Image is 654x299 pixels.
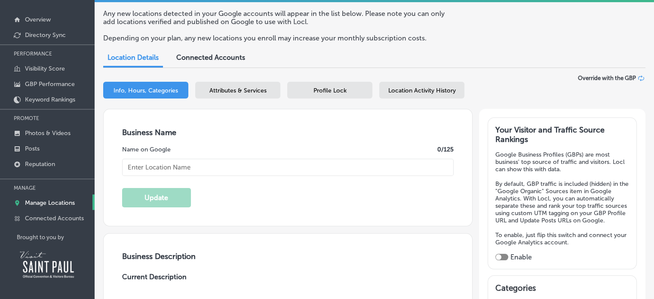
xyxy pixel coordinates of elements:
[122,146,171,153] label: Name on Google
[176,53,245,62] span: Connected Accounts
[103,34,456,42] p: Depending on your plan, any new locations you enroll may increase your monthly subscription costs.
[25,215,84,222] p: Connected Accounts
[122,159,454,176] input: Enter Location Name
[114,87,178,94] span: Info, Hours, Categories
[313,87,347,94] span: Profile Lock
[25,16,51,23] p: Overview
[578,75,636,81] span: Override with the GBP
[25,80,75,88] p: GBP Performance
[122,252,454,261] h3: Business Description
[495,231,629,246] p: To enable, just flip this switch and connect your Google Analytics account.
[495,283,629,296] h3: Categories
[437,146,454,153] label: 0 /125
[495,180,629,224] p: By default, GBP traffic is included (hidden) in the "Google Organic" Sources item in Google Analy...
[25,160,55,168] p: Reputation
[25,199,75,207] p: Manage Locations
[25,129,71,137] p: Photos & Videos
[25,145,40,152] p: Posts
[209,87,267,94] span: Attributes & Services
[122,128,454,137] h3: Business Name
[17,247,77,281] img: Visit Saint Paul
[107,53,159,62] span: Location Details
[122,188,191,207] button: Update
[388,87,456,94] span: Location Activity History
[510,253,532,261] label: Enable
[17,234,95,240] p: Brought to you by
[25,31,66,39] p: Directory Sync
[495,125,629,144] h3: Your Visitor and Traffic Source Rankings
[495,151,629,173] p: Google Business Profiles (GBPs) are most business' top source of traffic and visitors. Locl can s...
[25,65,65,72] p: Visibility Score
[103,9,456,26] p: Any new locations detected in your Google accounts will appear in the list below. Please note you...
[25,96,75,103] p: Keyword Rankings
